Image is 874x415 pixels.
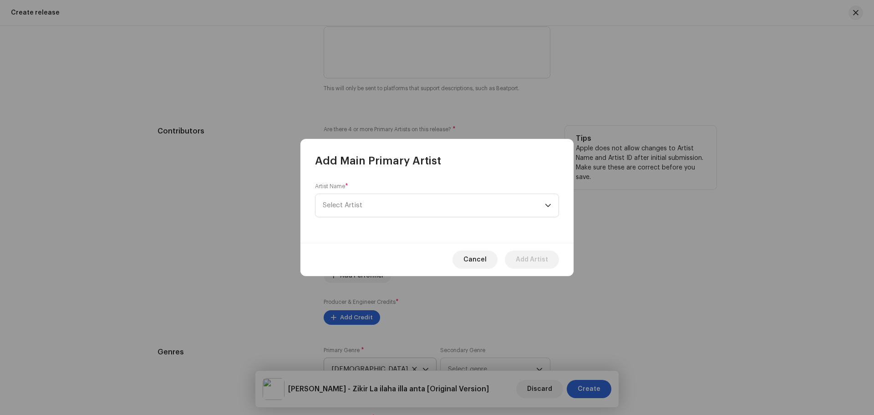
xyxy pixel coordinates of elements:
label: Artist Name [315,183,348,190]
button: Add Artist [505,251,559,269]
button: Cancel [452,251,498,269]
span: Add Artist [516,251,548,269]
span: Select Artist [323,202,362,209]
span: Select Artist [323,194,545,217]
div: dropdown trigger [545,194,551,217]
span: Cancel [463,251,487,269]
span: Add Main Primary Artist [315,154,441,168]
